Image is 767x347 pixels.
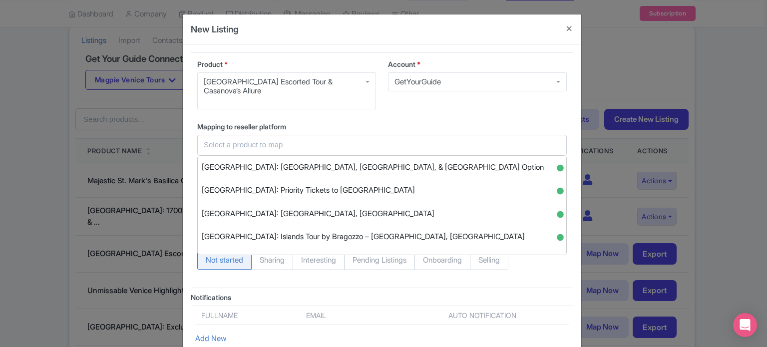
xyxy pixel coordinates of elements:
th: Fullname [195,310,300,325]
div: GetYourGuide [394,77,441,86]
span: ● [556,184,562,190]
div: Open Intercom Messenger [733,313,757,337]
span: ● [556,208,562,214]
span: [GEOGRAPHIC_DATA]: Islands Tour by Bragozzo – [GEOGRAPHIC_DATA], [GEOGRAPHIC_DATA] [202,229,525,245]
span: ● [556,254,562,260]
span: Selling [470,251,508,270]
span: ● [556,231,562,237]
span: Not started [197,251,252,270]
a: Add New [195,334,227,343]
span: Product [197,60,223,68]
span: Onboarding [414,251,470,270]
th: Auto notification [395,310,569,325]
th: Email [300,310,370,325]
h4: New Listing [191,22,239,36]
label: Mapping to reseller platform [197,121,567,132]
span: Pending Listings [344,251,415,270]
div: [GEOGRAPHIC_DATA] Escorted Tour & Casanova’s Allure [204,77,370,95]
span: [GEOGRAPHIC_DATA]: Priority Tickets to [GEOGRAPHIC_DATA] [202,183,415,198]
span: ● [556,161,562,167]
div: Notifications [191,292,573,303]
span: [GEOGRAPHIC_DATA]: Audioguide, Gallery, and [GEOGRAPHIC_DATA] Ticket [202,253,460,268]
button: Close [557,14,581,43]
span: Sharing [251,251,293,270]
span: Interesting [293,251,345,270]
span: Account [388,60,415,68]
input: Select a product to map [204,139,548,151]
span: [GEOGRAPHIC_DATA]: [GEOGRAPHIC_DATA], [GEOGRAPHIC_DATA], & [GEOGRAPHIC_DATA] Option [202,160,544,175]
span: [GEOGRAPHIC_DATA]: [GEOGRAPHIC_DATA], [GEOGRAPHIC_DATA] [202,206,434,222]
